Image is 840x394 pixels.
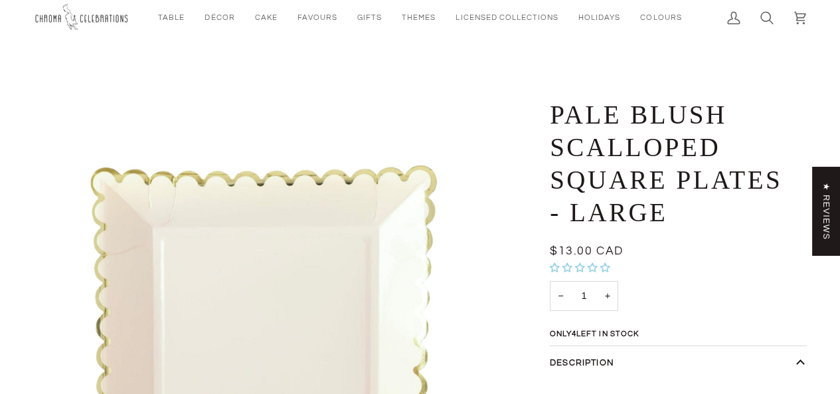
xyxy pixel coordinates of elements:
span: Gifts [357,12,382,23]
span: Holidays [578,12,620,23]
span: Favours [297,12,337,23]
span: Table [158,12,185,23]
button: Increase quantity [597,281,618,311]
span: Décor [205,12,234,23]
span: Themes [402,12,436,23]
span: 4 [572,330,576,338]
span: Colours [640,12,681,23]
button: Description [550,346,807,381]
input: Quantity [550,281,618,311]
span: Cake [255,12,278,23]
h1: Pale Blush Scalloped Square Plates - Large [550,99,797,229]
span: Licensed Collections [456,12,558,23]
div: Click to open Judge.me floating reviews tab [812,167,840,256]
span: $13.00 CAD [550,245,624,257]
span: Only left in stock [550,330,645,338]
button: Decrease quantity [550,281,571,311]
